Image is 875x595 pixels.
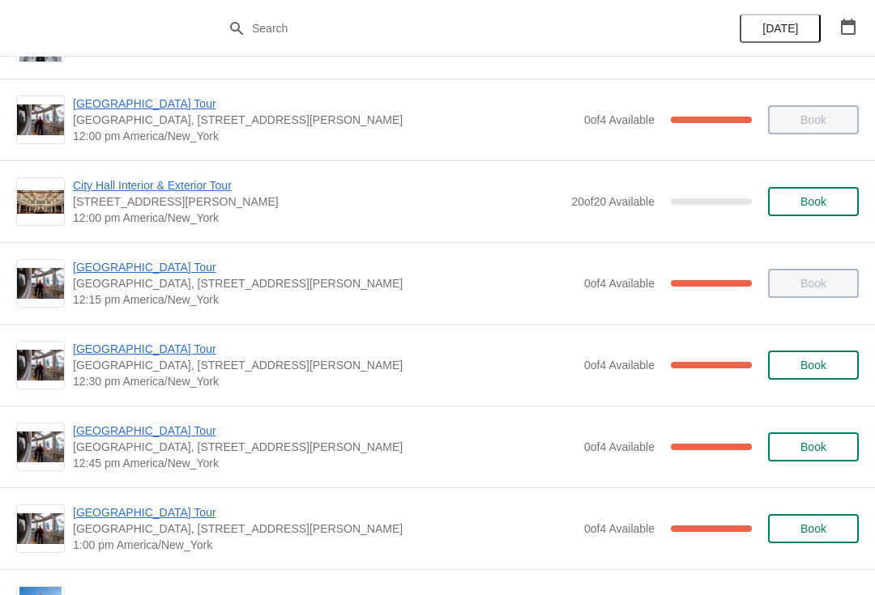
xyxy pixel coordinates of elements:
span: 0 of 4 Available [584,440,655,453]
span: [GEOGRAPHIC_DATA], [STREET_ADDRESS][PERSON_NAME] [73,439,576,455]
span: [GEOGRAPHIC_DATA], [STREET_ADDRESS][PERSON_NAME] [73,521,576,537]
img: City Hall Tower Tour | City Hall Visitor Center, 1400 John F Kennedy Boulevard Suite 121, Philade... [17,513,64,545]
img: City Hall Tower Tour | City Hall Visitor Center, 1400 John F Kennedy Boulevard Suite 121, Philade... [17,350,64,381]
span: 20 of 20 Available [571,195,655,208]
span: [GEOGRAPHIC_DATA] Tour [73,96,576,112]
span: Book [800,195,826,208]
button: Book [768,187,859,216]
span: 0 of 4 Available [584,113,655,126]
span: 12:00 pm America/New_York [73,128,576,144]
span: [GEOGRAPHIC_DATA], [STREET_ADDRESS][PERSON_NAME] [73,112,576,128]
span: 0 of 4 Available [584,522,655,535]
span: [GEOGRAPHIC_DATA] Tour [73,341,576,357]
button: Book [768,351,859,380]
img: City Hall Interior & Exterior Tour | 1400 John F Kennedy Boulevard, Suite 121, Philadelphia, PA, ... [17,190,64,214]
span: 1:00 pm America/New_York [73,537,576,553]
span: 12:15 pm America/New_York [73,291,576,308]
span: [DATE] [762,22,798,35]
span: 0 of 4 Available [584,359,655,372]
span: [GEOGRAPHIC_DATA] Tour [73,259,576,275]
span: 12:00 pm America/New_York [73,210,563,226]
span: Book [800,522,826,535]
span: [STREET_ADDRESS][PERSON_NAME] [73,193,563,210]
img: City Hall Tower Tour | City Hall Visitor Center, 1400 John F Kennedy Boulevard Suite 121, Philade... [17,268,64,300]
span: Book [800,359,826,372]
span: 12:45 pm America/New_York [73,455,576,471]
span: [GEOGRAPHIC_DATA], [STREET_ADDRESS][PERSON_NAME] [73,357,576,373]
span: City Hall Interior & Exterior Tour [73,177,563,193]
button: Book [768,432,859,461]
span: Book [800,440,826,453]
span: [GEOGRAPHIC_DATA] Tour [73,504,576,521]
button: Book [768,514,859,543]
img: City Hall Tower Tour | City Hall Visitor Center, 1400 John F Kennedy Boulevard Suite 121, Philade... [17,431,64,463]
span: [GEOGRAPHIC_DATA] Tour [73,423,576,439]
span: 12:30 pm America/New_York [73,373,576,389]
input: Search [251,14,656,43]
button: [DATE] [740,14,821,43]
span: [GEOGRAPHIC_DATA], [STREET_ADDRESS][PERSON_NAME] [73,275,576,291]
span: 0 of 4 Available [584,277,655,290]
img: City Hall Tower Tour | City Hall Visitor Center, 1400 John F Kennedy Boulevard Suite 121, Philade... [17,104,64,136]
